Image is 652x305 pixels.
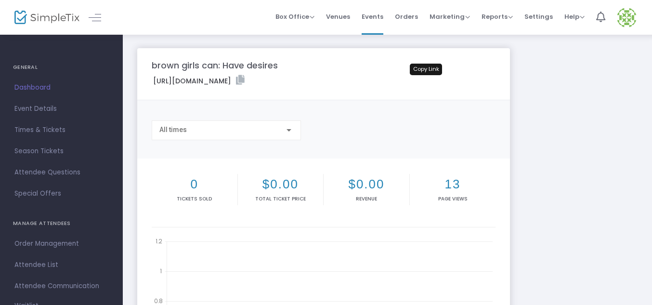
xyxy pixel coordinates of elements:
[152,59,278,72] m-panel-title: brown girls can: Have desires
[410,64,442,75] div: Copy Link
[240,177,322,192] h2: $0.00
[159,126,187,133] span: All times
[13,214,110,233] h4: MANAGE ATTENDEES
[154,177,235,192] h2: 0
[430,12,470,21] span: Marketing
[14,166,108,179] span: Attendee Questions
[362,4,383,29] span: Events
[14,81,108,94] span: Dashboard
[326,4,350,29] span: Venues
[14,145,108,158] span: Season Tickets
[14,124,108,136] span: Times & Tickets
[14,187,108,200] span: Special Offers
[154,195,235,202] p: Tickets sold
[482,12,513,21] span: Reports
[275,12,314,21] span: Box Office
[412,177,494,192] h2: 13
[326,177,407,192] h2: $0.00
[14,280,108,292] span: Attendee Communication
[14,103,108,115] span: Event Details
[524,4,553,29] span: Settings
[14,259,108,271] span: Attendee List
[395,4,418,29] span: Orders
[13,58,110,77] h4: GENERAL
[412,195,494,202] p: Page Views
[14,238,108,250] span: Order Management
[326,195,407,202] p: Revenue
[564,12,585,21] span: Help
[240,195,322,202] p: Total Ticket Price
[153,75,245,86] label: [URL][DOMAIN_NAME]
